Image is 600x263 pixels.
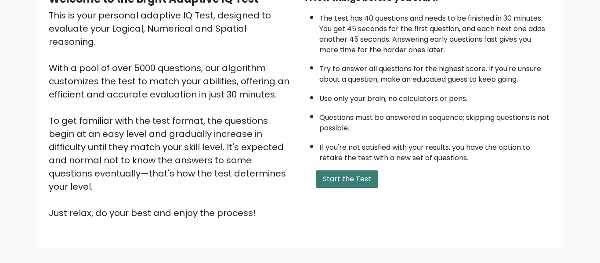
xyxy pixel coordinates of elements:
[319,89,551,104] li: Use only your brain, no calculators or pens.
[319,59,551,85] li: Try to answer all questions for the highest score. If you're unsure about a question, make an edu...
[319,138,551,163] li: If you're not satisfied with your results, you have the option to retake the test with a new set ...
[49,9,295,220] div: This is your personal adaptive IQ Test, designed to evaluate your Logical, Numerical and Spatial ...
[319,108,551,133] li: Questions must be answered in sequence; skipping questions is not possible.
[319,9,551,55] li: The test has 40 questions and needs to be finished in 30 minutes. You get 45 seconds for the firs...
[316,170,378,188] button: Start the Test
